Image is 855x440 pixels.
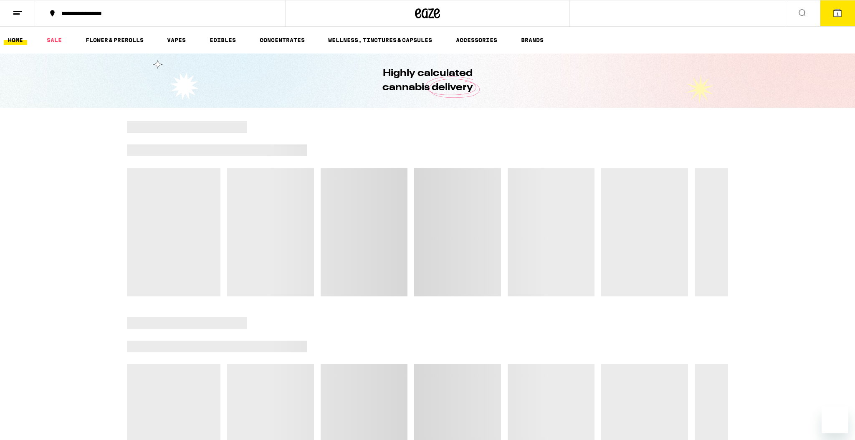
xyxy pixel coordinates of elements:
h1: Highly calculated cannabis delivery [359,66,496,95]
button: 1 [820,0,855,26]
a: SALE [43,35,66,45]
a: CONCENTRATES [255,35,309,45]
a: ACCESSORIES [452,35,501,45]
iframe: Button to launch messaging window [822,407,848,433]
a: HOME [4,35,27,45]
a: BRANDS [517,35,548,45]
a: FLOWER & PREROLLS [81,35,148,45]
a: VAPES [163,35,190,45]
a: EDIBLES [205,35,240,45]
span: 1 [836,11,839,16]
a: WELLNESS, TINCTURES & CAPSULES [324,35,436,45]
